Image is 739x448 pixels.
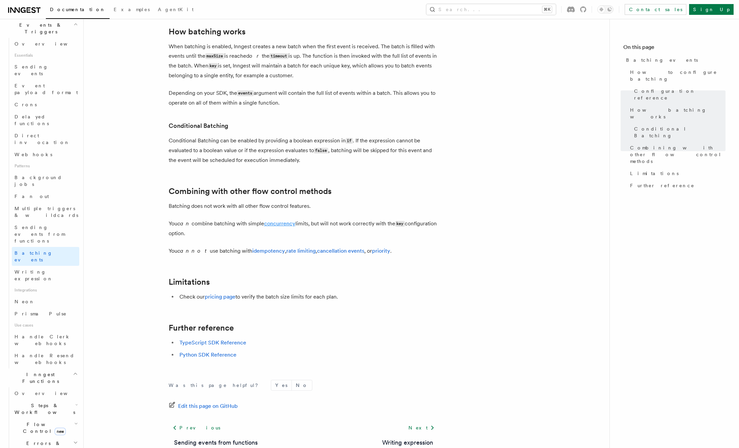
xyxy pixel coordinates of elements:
[404,422,438,434] a: Next
[12,190,79,202] a: Fan out
[169,401,238,411] a: Edit this page on GitHub
[12,399,79,418] button: Steps & Workflows
[12,285,79,296] span: Integrations
[169,136,438,165] p: Conditional Batching can be enabled by providing a boolean expression in . If the expression cann...
[177,248,210,254] em: cannot
[12,266,79,285] a: Writing expression
[169,277,210,287] a: Limitations
[169,187,332,196] a: Combining with other flow control methods
[15,225,65,244] span: Sending events from functions
[630,182,694,189] span: Further reference
[15,175,62,187] span: Background jobs
[15,194,49,199] span: Fan out
[630,69,726,82] span: How to configure batching
[12,99,79,111] a: Crons
[12,221,79,247] a: Sending events from functions
[626,57,698,63] span: Batching events
[154,2,198,18] a: AgentKit
[158,7,194,12] span: AgentKit
[169,88,438,108] p: Depending on your SDK, the argument will contain the full list of events within a batch. This all...
[12,38,79,50] a: Overview
[177,292,438,302] li: Check our to verify the batch size limits for each plan.
[314,148,328,153] code: false
[627,142,726,167] a: Combining with other flow control methods
[5,368,79,387] button: Inngest Functions
[12,202,79,221] a: Multiple triggers & wildcards
[630,107,726,120] span: How batching works
[12,387,79,399] a: Overview
[15,83,78,95] span: Event payload format
[12,418,79,437] button: Flow Controlnew
[597,5,614,13] button: Toggle dark mode
[5,371,73,385] span: Inngest Functions
[205,293,235,300] a: pricing page
[15,269,53,281] span: Writing expression
[12,421,74,435] span: Flow Control
[179,339,246,346] a: TypeScript SDK Reference
[12,247,79,266] a: Batching events
[12,80,79,99] a: Event payload format
[627,167,726,179] a: Limitations
[264,220,295,227] a: concurrency
[5,38,79,368] div: Events & Triggers
[179,352,236,358] a: Python SDK Reference
[15,299,35,304] span: Neon
[634,88,726,101] span: Configuration reference
[395,221,405,227] code: key
[208,63,218,69] code: key
[5,22,74,35] span: Events & Triggers
[169,323,234,333] a: Further reference
[237,90,254,96] code: events
[50,7,106,12] span: Documentation
[12,50,79,61] span: Essentials
[55,428,66,435] span: new
[627,66,726,85] a: How to configure batching
[15,353,75,365] span: Handle Resend webhooks
[269,53,288,59] code: timeout
[12,320,79,331] span: Use cases
[12,111,79,130] a: Delayed functions
[15,311,67,316] span: Prisma Pulse
[631,123,726,142] a: Conditional Batching
[12,308,79,320] a: Prisma Pulse
[169,422,224,434] a: Previous
[110,2,154,18] a: Examples
[15,41,84,47] span: Overview
[627,179,726,192] a: Further reference
[372,248,390,254] a: priority
[169,201,438,211] p: Batching does not work with all other flow control features.
[15,114,49,126] span: Delayed functions
[169,27,246,36] a: How batching works
[249,53,262,59] em: or
[15,391,84,396] span: Overview
[169,219,438,238] p: You combine batching with simple limits, but will not work correctly with the configuration option.
[346,138,353,144] code: if
[12,349,79,368] a: Handle Resend webhooks
[623,43,726,54] h4: On this page
[426,4,556,15] button: Search...⌘K
[286,248,316,254] a: rate limiting
[169,382,263,389] p: Was this page helpful?
[15,102,37,107] span: Crons
[174,438,258,447] a: Sending events from functions
[169,246,438,256] p: You use batching with , , , or .
[205,53,224,59] code: maxSize
[12,171,79,190] a: Background jobs
[169,121,228,131] a: Conditional Batching
[627,104,726,123] a: How batching works
[15,206,78,218] span: Multiple triggers & wildcards
[12,331,79,349] a: Handle Clerk webhooks
[177,220,192,227] em: can
[114,7,150,12] span: Examples
[631,85,726,104] a: Configuration reference
[542,6,552,13] kbd: ⌘K
[630,170,679,177] span: Limitations
[630,144,726,165] span: Combining with other flow control methods
[169,42,438,80] p: When batching is enabled, Inngest creates a new batch when the first event is received. The batch...
[634,125,726,139] span: Conditional Batching
[15,334,71,346] span: Handle Clerk webhooks
[12,296,79,308] a: Neon
[15,152,52,157] span: Webhooks
[46,2,110,19] a: Documentation
[12,402,75,416] span: Steps & Workflows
